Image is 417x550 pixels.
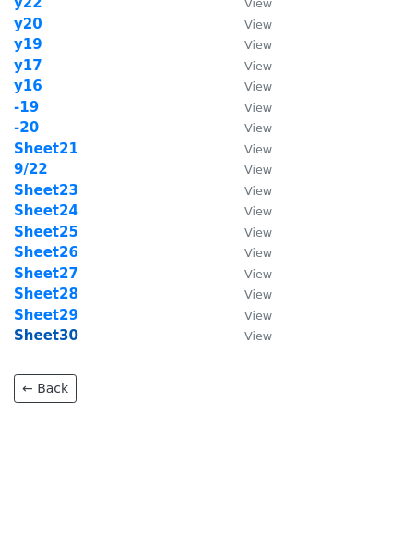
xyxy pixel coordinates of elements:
a: y16 [14,78,42,94]
a: View [226,16,272,32]
a: Sheet25 [14,224,78,240]
small: View [244,329,272,343]
small: View [244,101,272,115]
a: View [226,141,272,157]
a: -19 [14,99,39,116]
a: y20 [14,16,42,32]
a: y19 [14,36,42,53]
small: View [244,184,272,198]
a: y17 [14,57,42,74]
a: View [226,286,272,302]
a: Sheet26 [14,244,78,261]
a: View [226,182,272,199]
a: Sheet30 [14,327,78,344]
a: View [226,78,272,94]
small: View [244,142,272,156]
a: Sheet24 [14,202,78,219]
small: View [244,287,272,301]
a: View [226,119,272,136]
small: View [244,309,272,323]
small: View [244,38,272,52]
a: View [226,99,272,116]
a: Sheet21 [14,141,78,157]
small: View [244,267,272,281]
iframe: Chat Widget [325,461,417,550]
small: View [244,226,272,239]
a: Sheet27 [14,265,78,282]
a: View [226,224,272,240]
a: View [226,265,272,282]
a: View [226,57,272,74]
a: Sheet28 [14,286,78,302]
a: View [226,244,272,261]
small: View [244,163,272,177]
small: View [244,204,272,218]
a: View [226,307,272,324]
small: View [244,18,272,31]
a: View [226,161,272,177]
small: View [244,121,272,135]
a: View [226,327,272,344]
small: View [244,79,272,93]
small: View [244,59,272,73]
a: View [226,202,272,219]
a: ← Back [14,374,77,403]
a: Sheet29 [14,307,78,324]
a: Sheet23 [14,182,78,199]
a: View [226,36,272,53]
a: -20 [14,119,39,136]
small: View [244,246,272,260]
a: 9/22 [14,161,48,177]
